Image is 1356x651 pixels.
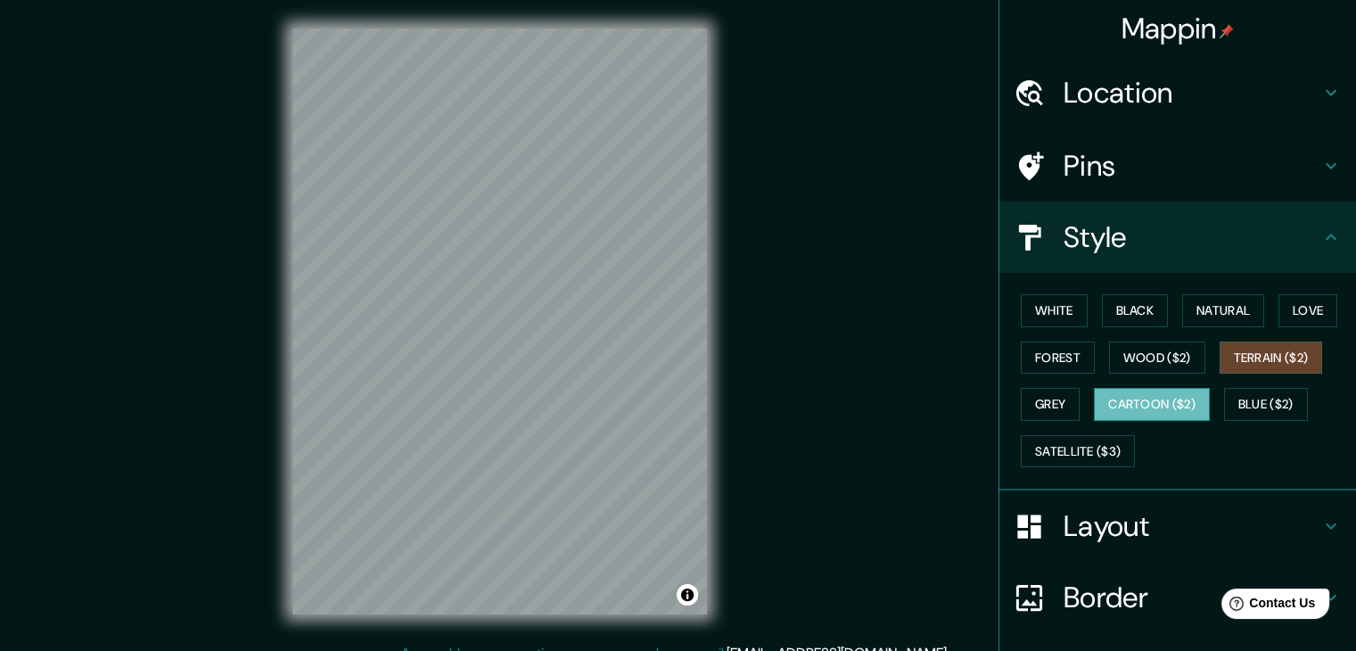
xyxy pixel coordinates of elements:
[1109,342,1205,375] button: Wood ($2)
[1122,11,1235,46] h4: Mappin
[1064,75,1320,111] h4: Location
[999,562,1356,633] div: Border
[1064,219,1320,255] h4: Style
[999,130,1356,202] div: Pins
[999,490,1356,562] div: Layout
[999,202,1356,273] div: Style
[677,584,698,606] button: Toggle attribution
[1220,342,1323,375] button: Terrain ($2)
[1224,388,1308,421] button: Blue ($2)
[1094,388,1210,421] button: Cartoon ($2)
[1064,508,1320,544] h4: Layout
[1102,294,1169,327] button: Black
[1064,148,1320,184] h4: Pins
[1220,24,1234,38] img: pin-icon.png
[999,57,1356,128] div: Location
[1021,435,1135,468] button: Satellite ($3)
[292,29,707,614] canvas: Map
[1021,294,1088,327] button: White
[1197,581,1336,631] iframe: Help widget launcher
[1278,294,1337,327] button: Love
[1021,388,1080,421] button: Grey
[1064,580,1320,615] h4: Border
[1021,342,1095,375] button: Forest
[1182,294,1264,327] button: Natural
